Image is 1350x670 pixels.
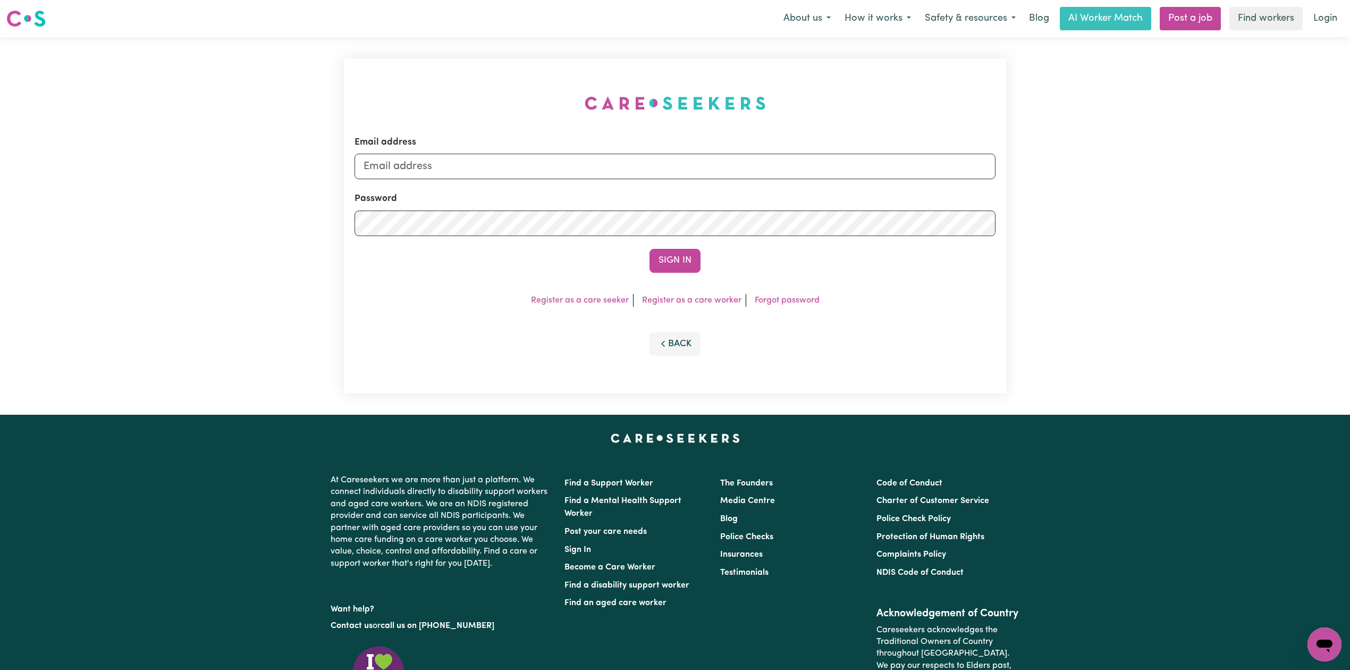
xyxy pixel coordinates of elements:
button: How it works [838,7,918,30]
a: Blog [1023,7,1056,30]
h2: Acknowledgement of Country [876,607,1019,620]
iframe: Button to launch messaging window [1307,627,1341,661]
a: Find a Support Worker [564,479,653,488]
p: Want help? [331,599,552,615]
label: Email address [355,136,416,149]
a: Careseekers home page [611,434,740,442]
a: AI Worker Match [1060,7,1151,30]
a: Protection of Human Rights [876,533,984,541]
button: Sign In [649,249,701,272]
a: The Founders [720,479,773,488]
a: Register as a care worker [642,296,741,305]
a: Register as a care seeker [531,296,629,305]
p: At Careseekers we are more than just a platform. We connect individuals directly to disability su... [331,470,552,574]
p: or [331,616,552,636]
a: Sign In [564,546,591,554]
a: Police Checks [720,533,773,541]
a: Testimonials [720,568,769,577]
a: Insurances [720,550,763,559]
a: NDIS Code of Conduct [876,568,964,577]
a: Find a Mental Health Support Worker [564,497,681,518]
a: Blog [720,515,738,523]
button: Back [649,332,701,356]
button: About us [777,7,838,30]
a: Complaints Policy [876,550,946,559]
a: Charter of Customer Service [876,497,989,505]
a: Contact us [331,622,373,630]
a: Find a disability support worker [564,581,689,590]
a: Post your care needs [564,527,647,536]
a: Forgot password [755,296,820,305]
a: Media Centre [720,497,775,505]
input: Email address [355,154,995,179]
a: Login [1307,7,1344,30]
label: Password [355,192,397,206]
a: Become a Care Worker [564,563,655,572]
a: Careseekers logo [6,6,46,31]
a: Find an aged care worker [564,599,666,607]
button: Safety & resources [918,7,1023,30]
a: Police Check Policy [876,515,951,523]
a: call us on [PHONE_NUMBER] [381,622,494,630]
a: Post a job [1160,7,1221,30]
a: Code of Conduct [876,479,942,488]
a: Find workers [1229,7,1303,30]
img: Careseekers logo [6,9,46,28]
